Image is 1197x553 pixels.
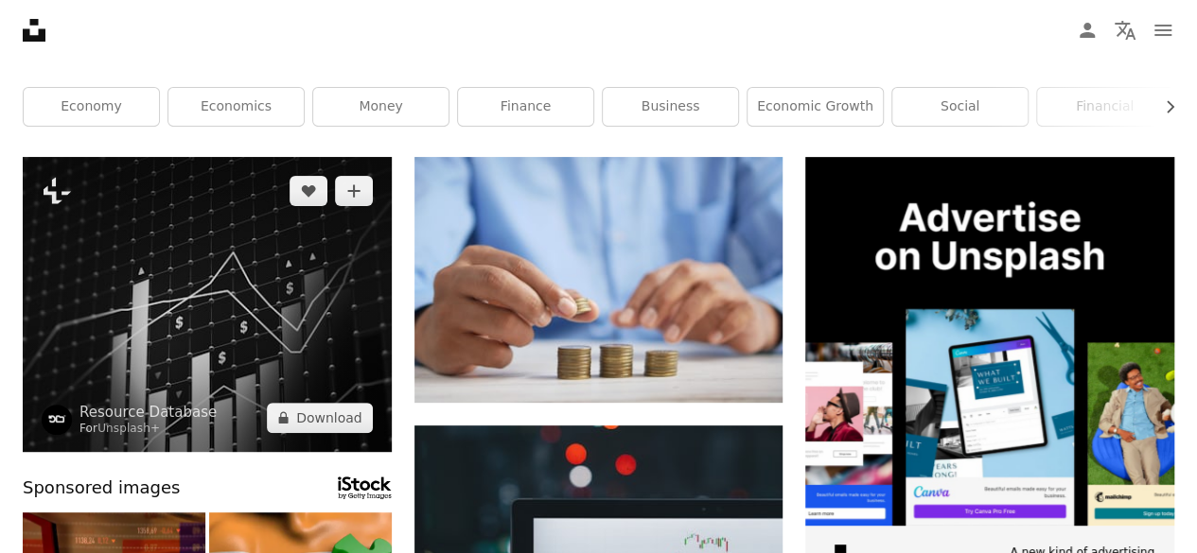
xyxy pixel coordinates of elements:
div: For [79,422,217,437]
a: financial [1037,88,1172,126]
a: economic growth [748,88,883,126]
a: a person stacking coins on top of a table [414,271,783,288]
a: Resource Database [79,403,217,422]
a: economy [24,88,159,126]
button: Download [267,403,373,433]
button: Language [1106,11,1144,49]
a: economics [168,88,304,126]
button: Menu [1144,11,1182,49]
a: Log in / Sign up [1068,11,1106,49]
a: business [603,88,738,126]
button: Like [290,176,327,206]
a: a graph with a house on top of it [23,295,392,312]
button: scroll list to the right [1153,88,1174,126]
a: social [892,88,1028,126]
a: Unsplash+ [97,422,160,435]
a: finance [458,88,593,126]
img: a graph with a house on top of it [23,157,392,452]
img: file-1635990755334-4bfd90f37242image [805,157,1174,526]
img: a person stacking coins on top of a table [414,157,783,403]
a: money [313,88,449,126]
a: Home — Unsplash [23,19,45,42]
button: Add to Collection [335,176,373,206]
span: Sponsored images [23,475,180,502]
img: Go to Resource Database's profile [42,405,72,435]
